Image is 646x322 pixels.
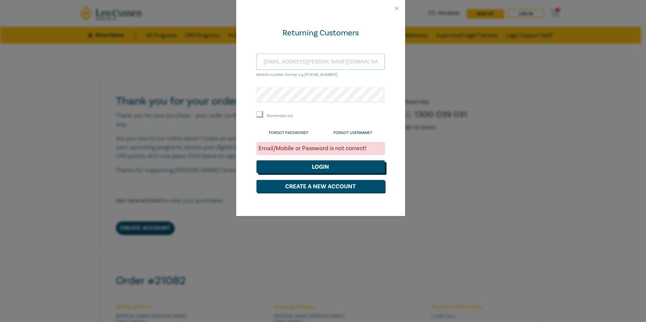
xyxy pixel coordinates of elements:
a: Forgot Username? [333,130,372,135]
button: Create a New Account [256,180,385,193]
div: Returning Customers [256,28,385,38]
small: Mobile number format e.g [PHONE_NUMBER] [256,72,338,77]
button: Login [256,160,385,173]
a: Forgot Password? [269,130,308,135]
button: Close [394,5,400,11]
input: Enter email or Mobile number [256,54,385,70]
label: Remember me [267,113,293,119]
div: Email/Mobile or Password is not correct! [256,142,385,155]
